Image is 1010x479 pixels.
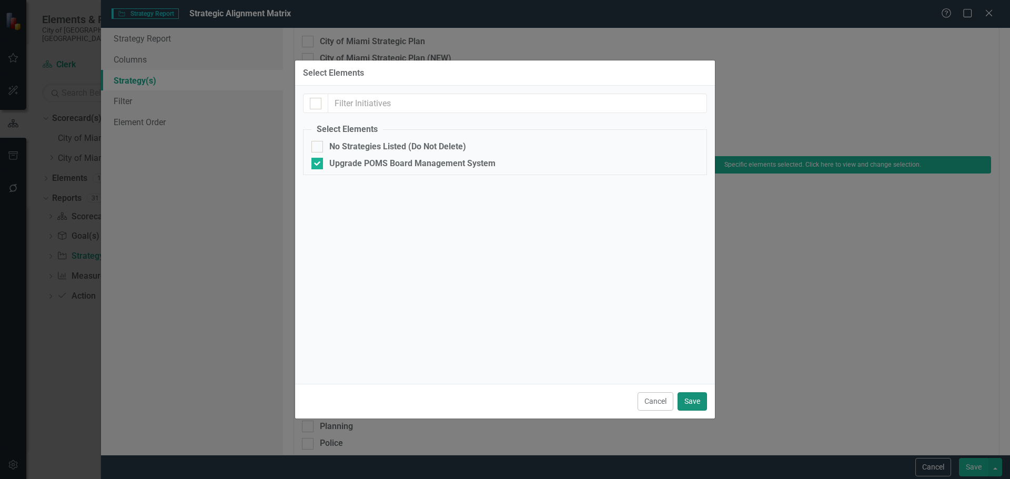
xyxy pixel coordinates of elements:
[303,68,364,78] div: Select Elements
[678,392,707,411] button: Save
[329,142,466,151] div: No Strategies Listed (Do Not Delete)
[328,94,707,113] input: Filter Initiatives
[329,159,496,168] div: Upgrade POMS Board Management System
[311,124,383,136] legend: Select Elements
[638,392,673,411] button: Cancel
